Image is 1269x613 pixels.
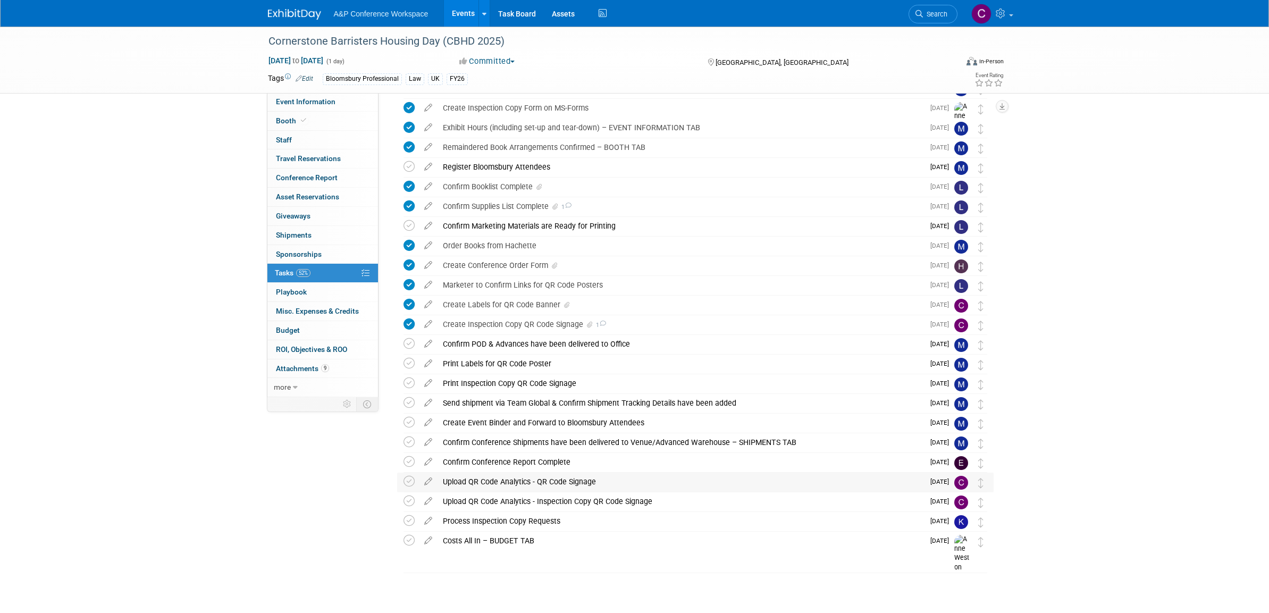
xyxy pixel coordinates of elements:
i: Move task [978,439,984,449]
span: [DATE] [930,439,954,446]
span: A&P Conference Workspace [334,10,428,18]
span: [DATE] [930,281,954,289]
a: Sponsorships [267,245,378,264]
a: edit [419,477,438,486]
span: more [274,383,291,391]
td: Toggle Event Tabs [356,397,378,411]
span: Tasks [275,268,310,277]
span: [DATE] [930,478,954,485]
a: edit [419,201,438,211]
i: Move task [978,517,984,527]
img: Hannah Siegel [954,259,968,273]
span: Playbook [276,288,307,296]
span: [GEOGRAPHIC_DATA], [GEOGRAPHIC_DATA] [716,58,848,66]
i: Move task [978,498,984,508]
img: Kate Hunneyball [954,515,968,529]
div: Costs All In – BUDGET TAB [438,532,924,550]
a: Playbook [267,283,378,301]
img: Anne Weston [954,535,970,573]
span: [DATE] [930,399,954,407]
div: Remaindered Book Arrangements Confirmed – BOOTH TAB [438,138,924,156]
span: Giveaways [276,212,310,220]
i: Move task [978,537,984,547]
img: Christine Ritchlin [971,4,991,24]
a: edit [419,103,438,113]
div: Print Inspection Copy QR Code Signage [438,374,924,392]
i: Move task [978,301,984,311]
img: Louise Morgan [954,279,968,293]
a: edit [419,359,438,368]
i: Move task [978,124,984,134]
img: Matt Hambridge [954,240,968,254]
i: Move task [978,458,984,468]
span: Sponsorships [276,250,322,258]
img: Matt Hambridge [954,161,968,175]
span: 1 [560,204,572,211]
a: edit [419,516,438,526]
a: Travel Reservations [267,149,378,168]
a: ROI, Objectives & ROO [267,340,378,359]
div: Bloomsbury Professional [323,73,402,85]
div: Confirm Conference Report Complete [438,453,924,471]
div: Order Books from Hachette [438,237,924,255]
span: [DATE] [930,262,954,269]
i: Move task [978,281,984,291]
div: Confirm Marketing Materials are Ready for Printing [438,217,924,235]
div: Create Inspection Copy QR Code Signage [438,315,924,333]
a: edit [419,123,438,132]
span: Budget [276,326,300,334]
img: ExhibitDay [268,9,321,20]
img: Louise Morgan [954,200,968,214]
span: Conference Report [276,173,338,182]
a: edit [419,497,438,506]
span: [DATE] [930,419,954,426]
a: edit [419,142,438,152]
span: [DATE] [930,222,954,230]
div: Cornerstone Barristers Housing Day (CBHD 2025) [265,32,942,51]
img: Format-Inperson.png [967,57,977,65]
div: Print Labels for QR Code Poster [438,355,924,373]
i: Move task [978,222,984,232]
span: to [291,56,301,65]
a: Conference Report [267,169,378,187]
div: Register Bloomsbury Attendees [438,158,924,176]
span: [DATE] [930,104,954,112]
img: Matt Hambridge [954,417,968,431]
a: edit [419,457,438,467]
a: edit [419,536,438,545]
i: Booth reservation complete [301,117,306,123]
span: 52% [296,269,310,277]
div: In-Person [979,57,1004,65]
span: [DATE] [930,203,954,210]
td: Personalize Event Tab Strip [338,397,357,411]
a: edit [419,379,438,388]
span: [DATE] [930,498,954,505]
span: Booth [276,116,308,125]
a: edit [419,241,438,250]
div: Confirm Booklist Complete [438,178,924,196]
a: more [267,378,378,397]
div: Create Conference Order Form [438,256,924,274]
span: [DATE] [930,144,954,151]
div: FY26 [447,73,468,85]
a: edit [419,261,438,270]
img: Matt Hambridge [954,397,968,411]
img: Louise Morgan [954,220,968,234]
div: UK [428,73,443,85]
a: edit [419,162,438,172]
span: [DATE] [930,340,954,348]
i: Move task [978,321,984,331]
span: [DATE] [930,537,954,544]
span: [DATE] [DATE] [268,56,324,65]
a: Edit [296,75,313,82]
i: Move task [978,104,984,114]
a: Giveaways [267,207,378,225]
div: Law [406,73,424,85]
a: edit [419,418,438,427]
img: Matt Hambridge [954,338,968,352]
img: Christine Ritchlin [954,299,968,313]
a: Event Information [267,93,378,111]
span: [DATE] [930,360,954,367]
span: [DATE] [930,124,954,131]
div: Create Event Binder and Forward to Bloomsbury Attendees [438,414,924,432]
